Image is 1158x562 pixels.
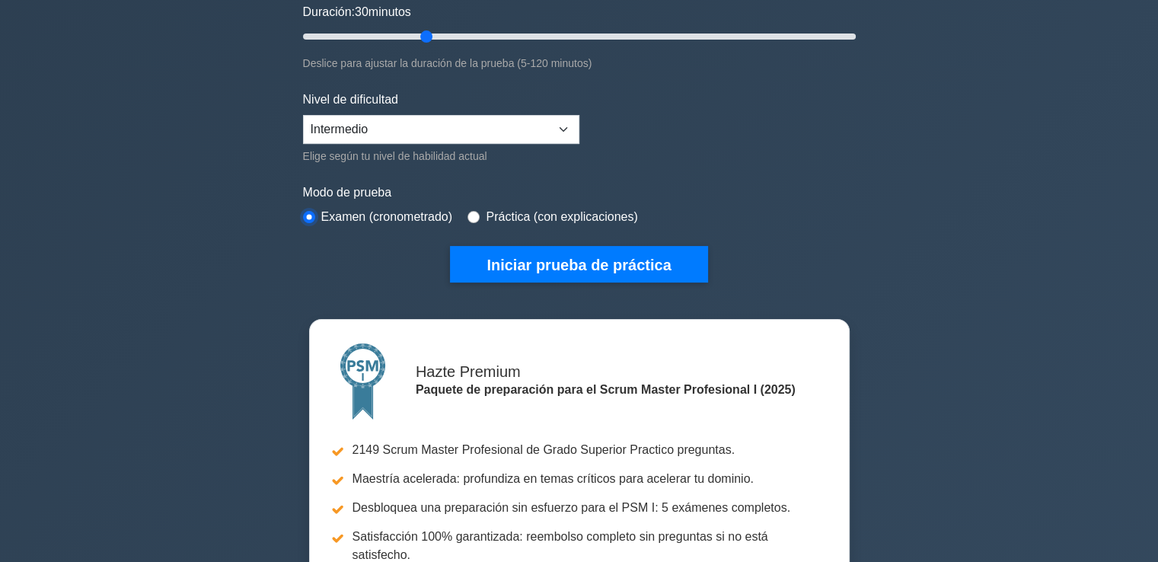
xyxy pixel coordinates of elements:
font: Práctica (con explicaciones) [486,210,637,223]
font: Iniciar prueba de práctica [486,257,671,273]
font: Elige según tu nivel de habilidad actual [303,150,487,162]
font: Modo de prueba [303,186,392,199]
font: Duración: [303,5,355,18]
button: Iniciar prueba de práctica [450,246,707,283]
font: Nivel de dificultad [303,93,398,106]
font: Examen (cronometrado) [321,210,453,223]
font: Deslice para ajustar la duración de la prueba (5-120 minutos) [303,57,592,69]
font: minutos [368,5,411,18]
font: 30 [355,5,368,18]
